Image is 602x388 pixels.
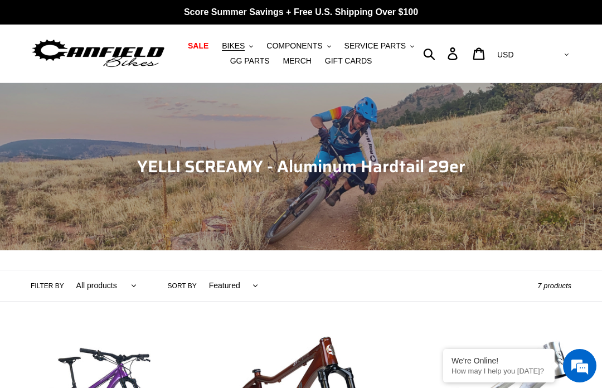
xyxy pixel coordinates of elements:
[452,367,546,375] p: How may I help you today?
[319,54,378,69] a: GIFT CARDS
[344,41,406,51] span: SERVICE PARTS
[31,281,64,291] label: Filter by
[188,41,208,51] span: SALE
[261,38,336,54] button: COMPONENTS
[339,38,420,54] button: SERVICE PARTS
[283,56,312,66] span: MERCH
[222,41,245,51] span: BIKES
[168,281,197,291] label: Sort by
[230,56,270,66] span: GG PARTS
[31,37,166,71] img: Canfield Bikes
[452,356,546,365] div: We're Online!
[266,41,322,51] span: COMPONENTS
[225,54,275,69] a: GG PARTS
[325,56,372,66] span: GIFT CARDS
[182,38,214,54] a: SALE
[278,54,317,69] a: MERCH
[537,282,571,290] span: 7 products
[137,153,465,180] span: YELLI SCREAMY - Aluminum Hardtail 29er
[216,38,259,54] button: BIKES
